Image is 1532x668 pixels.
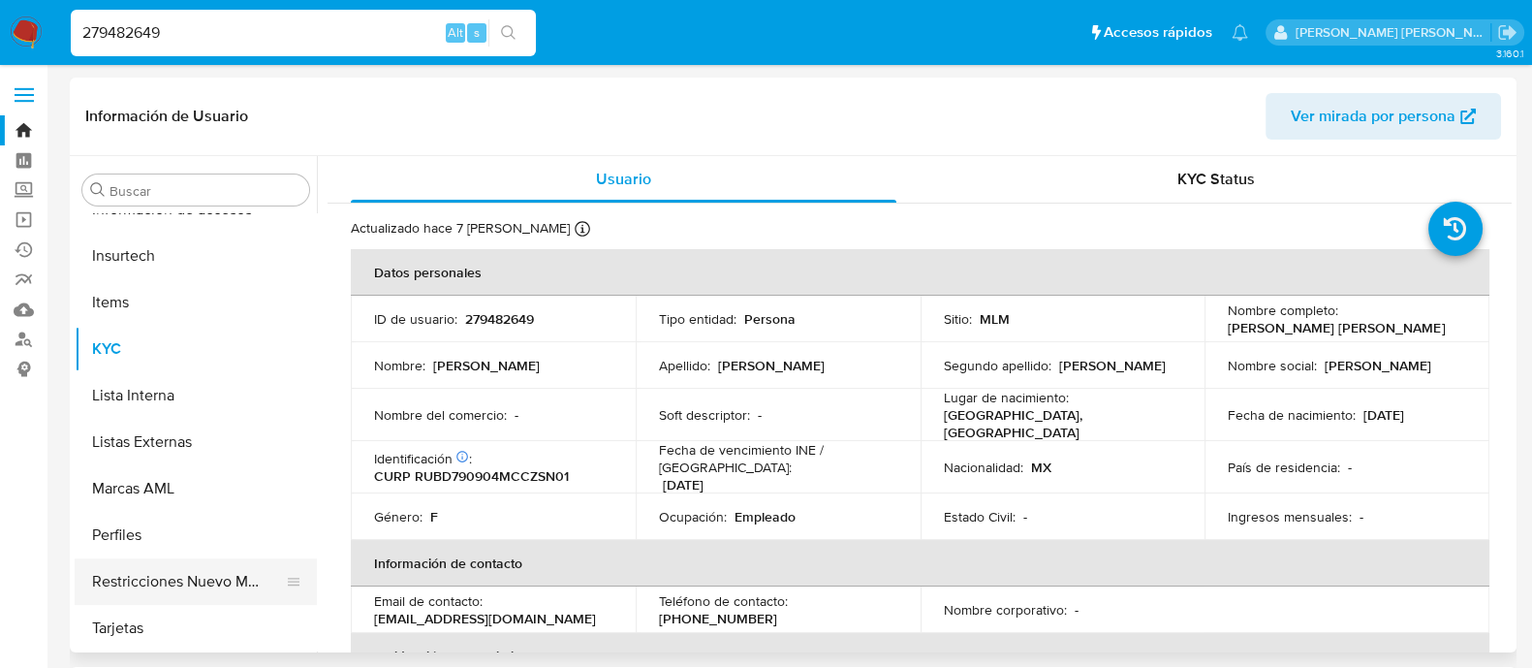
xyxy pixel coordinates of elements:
[374,406,507,424] p: Nombre del comercio :
[718,357,825,374] p: [PERSON_NAME]
[75,605,317,652] button: Tarjetas
[1228,508,1352,525] p: Ingresos mensuales :
[1075,601,1079,619] p: -
[1177,168,1255,190] span: KYC Status
[980,310,1010,328] p: MLM
[75,233,317,279] button: Insurtech
[374,467,569,485] p: CURP RUBD790904MCCZSN01
[944,508,1016,525] p: Estado Civil :
[1228,406,1356,424] p: Fecha de nacimiento :
[374,610,596,627] p: [EMAIL_ADDRESS][DOMAIN_NAME]
[663,476,703,493] p: [DATE]
[90,182,106,198] button: Buscar
[75,326,317,372] button: KYC
[1296,23,1491,42] p: anamaria.arriagasanchez@mercadolibre.com.mx
[1363,406,1404,424] p: [DATE]
[1228,302,1338,319] p: Nombre completo :
[75,558,301,605] button: Restricciones Nuevo Mundo
[659,508,727,525] p: Ocupación :
[75,279,317,326] button: Items
[374,450,472,467] p: Identificación :
[944,406,1174,441] p: [GEOGRAPHIC_DATA], [GEOGRAPHIC_DATA]
[351,540,1489,587] th: Información de contacto
[659,310,736,328] p: Tipo entidad :
[71,20,536,46] input: Buscar usuario o caso...
[944,601,1067,619] p: Nombre corporativo :
[448,23,463,42] span: Alt
[488,19,528,47] button: search-icon
[1228,357,1317,374] p: Nombre social :
[1266,93,1501,140] button: Ver mirada por persona
[659,406,750,424] p: Soft descriptor :
[474,23,480,42] span: s
[433,357,540,374] p: [PERSON_NAME]
[659,357,710,374] p: Apellido :
[1291,93,1455,140] span: Ver mirada por persona
[351,249,1489,296] th: Datos personales
[1325,357,1431,374] p: [PERSON_NAME]
[1228,319,1445,336] p: [PERSON_NAME] [PERSON_NAME]
[1232,24,1248,41] a: Notificaciones
[515,406,518,424] p: -
[374,357,425,374] p: Nombre :
[109,182,301,200] input: Buscar
[1360,508,1363,525] p: -
[1104,22,1212,43] span: Accesos rápidos
[735,508,796,525] p: Empleado
[374,508,422,525] p: Género :
[758,406,762,424] p: -
[1497,22,1517,43] a: Salir
[465,310,534,328] p: 279482649
[430,508,438,525] p: F
[75,419,317,465] button: Listas Externas
[1031,459,1051,476] p: MX
[75,512,317,558] button: Perfiles
[596,168,651,190] span: Usuario
[659,441,897,476] p: Fecha de vencimiento INE / [GEOGRAPHIC_DATA] :
[944,310,972,328] p: Sitio :
[944,459,1023,476] p: Nacionalidad :
[659,610,777,627] p: [PHONE_NUMBER]
[1348,459,1352,476] p: -
[1059,357,1166,374] p: [PERSON_NAME]
[374,592,483,610] p: Email de contacto :
[75,465,317,512] button: Marcas AML
[1023,508,1027,525] p: -
[944,389,1069,406] p: Lugar de nacimiento :
[744,310,796,328] p: Persona
[1228,459,1340,476] p: País de residencia :
[75,372,317,419] button: Lista Interna
[351,219,570,238] p: Actualizado hace 7 [PERSON_NAME]
[944,357,1051,374] p: Segundo apellido :
[374,310,457,328] p: ID de usuario :
[659,592,788,610] p: Teléfono de contacto :
[85,107,248,126] h1: Información de Usuario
